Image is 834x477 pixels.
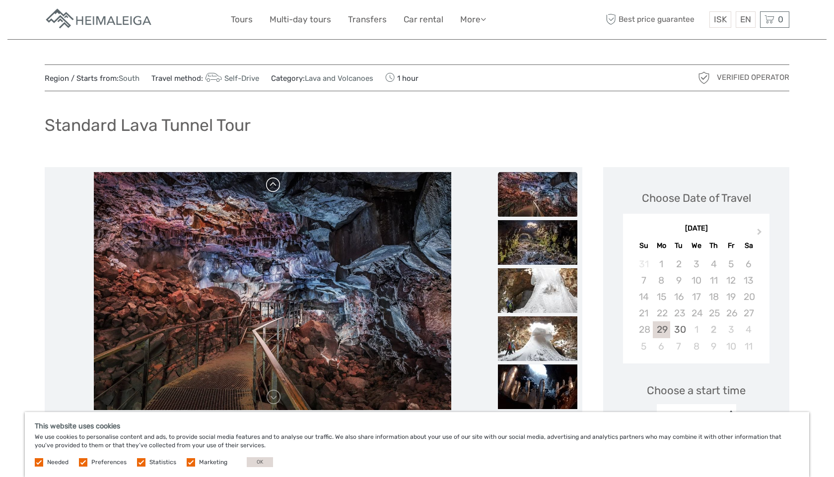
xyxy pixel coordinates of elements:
img: b7228e2475634bc7bc24cb83f3e6020f_main_slider.jpg [94,172,451,410]
button: Open LiveChat chat widget [114,15,126,27]
div: Not available Thursday, September 4th, 2025 [705,256,722,272]
a: More [460,12,486,27]
div: Not available Tuesday, September 23rd, 2025 [670,305,688,321]
img: b3160bbeaadf46f287b5e25d2d2cc7f8_slider_thumbnail.jpg [498,220,577,265]
span: Best price guarantee [603,11,707,28]
div: Su [635,239,652,252]
div: Not available Thursday, September 11th, 2025 [705,272,722,289]
label: Preferences [91,458,127,467]
div: Choose Thursday, October 9th, 2025 [705,338,722,355]
label: Statistics [149,458,176,467]
div: Choose Friday, October 3rd, 2025 [722,321,740,338]
div: Choose Monday, October 6th, 2025 [653,338,670,355]
button: OK [247,457,273,467]
div: Not available Sunday, September 21st, 2025 [635,305,652,321]
span: 1 hour [385,71,418,85]
label: Needed [47,458,69,467]
button: Next Month [753,226,768,242]
a: Self-Drive [203,74,259,83]
div: Not available Monday, September 22nd, 2025 [653,305,670,321]
div: Choose Tuesday, September 30th, 2025 [670,321,688,338]
span: Choose a start time [647,383,746,398]
div: month 2025-09 [626,256,766,355]
span: 0 [776,14,785,24]
img: 95c9160025bd412fb09f1233b7e6b674_slider_thumbnail.jpg [498,316,577,361]
div: Not available Saturday, September 13th, 2025 [740,272,757,289]
div: Choose Date of Travel [642,190,751,206]
img: Apartments in Reykjavik [45,7,154,32]
p: We're away right now. Please check back later! [14,17,112,25]
div: Not available Sunday, September 14th, 2025 [635,289,652,305]
div: Not available Monday, September 8th, 2025 [653,272,670,289]
a: Multi-day tours [270,12,331,27]
div: Choose Sunday, October 5th, 2025 [635,338,652,355]
div: Choose Thursday, October 2nd, 2025 [705,321,722,338]
span: Verified Operator [717,72,789,83]
div: Not available Tuesday, September 2nd, 2025 [670,256,688,272]
div: < > [726,411,735,421]
div: Th [705,239,722,252]
div: Choose Monday, September 29th, 2025 [653,321,670,338]
a: South [119,74,139,83]
h1: Standard Lava Tunnel Tour [45,115,251,135]
div: Mo [653,239,670,252]
div: Not available Sunday, September 28th, 2025 [635,321,652,338]
div: Not available Thursday, September 18th, 2025 [705,289,722,305]
a: Tours [231,12,253,27]
div: Not available Saturday, September 20th, 2025 [740,289,757,305]
div: Not available Saturday, September 27th, 2025 [740,305,757,321]
div: Not available Wednesday, September 17th, 2025 [688,289,705,305]
h5: This website uses cookies [35,422,799,430]
span: Travel method: [151,71,259,85]
div: Not available Friday, September 12th, 2025 [722,272,740,289]
div: [DATE] [623,224,769,234]
div: Not available Wednesday, September 3rd, 2025 [688,256,705,272]
div: We use cookies to personalise content and ads, to provide social media features and to analyse ou... [25,412,809,477]
a: Lava and Volcanoes [305,74,373,83]
img: b7228e2475634bc7bc24cb83f3e6020f_slider_thumbnail.jpg [498,172,577,217]
div: Choose Wednesday, October 8th, 2025 [688,338,705,355]
div: Not available Monday, September 1st, 2025 [653,256,670,272]
a: Car rental [404,12,443,27]
div: Not available Friday, September 5th, 2025 [722,256,740,272]
a: Transfers [348,12,387,27]
div: Choose Saturday, October 11th, 2025 [740,338,757,355]
div: Choose Friday, October 10th, 2025 [722,338,740,355]
span: Category: [271,73,373,84]
span: Region / Starts from: [45,73,139,84]
div: Sa [740,239,757,252]
div: Not available Saturday, September 6th, 2025 [740,256,757,272]
div: Not available Sunday, September 7th, 2025 [635,272,652,289]
div: Not available Friday, September 19th, 2025 [722,289,740,305]
img: verified_operator_grey_128.png [696,70,712,86]
div: Not available Thursday, September 25th, 2025 [705,305,722,321]
img: c4959f27ceac4fe49e3d0c05ff8e7a5c_slider_thumbnail.jpg [498,268,577,313]
div: Choose Wednesday, October 1st, 2025 [688,321,705,338]
div: Not available Monday, September 15th, 2025 [653,289,670,305]
div: 09:00 [684,410,709,422]
div: EN [736,11,756,28]
div: Not available Friday, September 26th, 2025 [722,305,740,321]
div: Not available Sunday, August 31st, 2025 [635,256,652,272]
label: Marketing [199,458,227,467]
div: Choose Saturday, October 4th, 2025 [740,321,757,338]
div: We [688,239,705,252]
div: Fr [722,239,740,252]
div: Tu [670,239,688,252]
div: Not available Tuesday, September 9th, 2025 [670,272,688,289]
div: Not available Wednesday, September 24th, 2025 [688,305,705,321]
img: 137dde3f524c43d4b126e042d9251933_slider_thumbnail.jpg [498,364,577,409]
div: Not available Tuesday, September 16th, 2025 [670,289,688,305]
div: Choose Tuesday, October 7th, 2025 [670,338,688,355]
div: Not available Wednesday, September 10th, 2025 [688,272,705,289]
span: ISK [714,14,727,24]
